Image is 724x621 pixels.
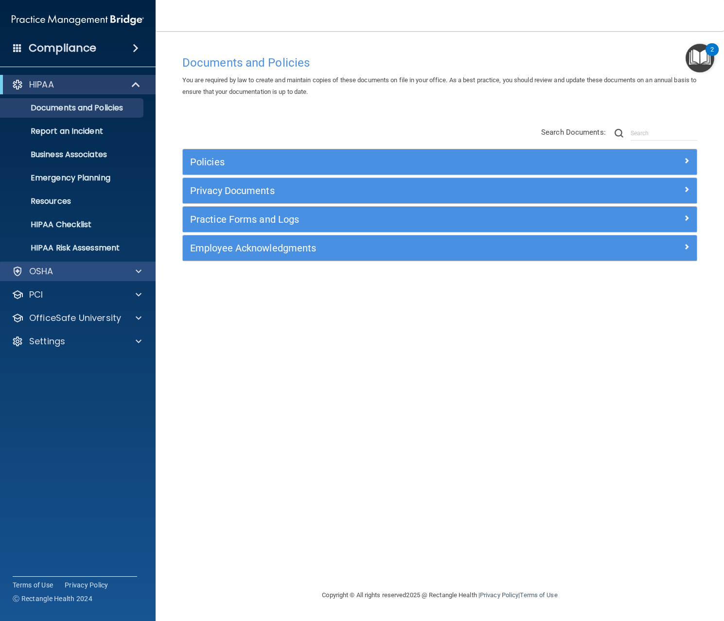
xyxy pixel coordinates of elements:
[686,44,714,72] button: Open Resource Center, 2 new notifications
[520,591,557,599] a: Terms of Use
[29,289,43,301] p: PCI
[6,220,139,230] p: HIPAA Checklist
[29,79,54,90] p: HIPAA
[12,312,141,324] a: OfficeSafe University
[6,103,139,113] p: Documents and Policies
[6,173,139,183] p: Emergency Planning
[182,76,696,95] span: You are required by law to create and maintain copies of these documents on file in your office. ...
[480,591,518,599] a: Privacy Policy
[29,41,96,55] h4: Compliance
[12,266,141,277] a: OSHA
[12,289,141,301] a: PCI
[29,312,121,324] p: OfficeSafe University
[182,56,697,69] h4: Documents and Policies
[190,243,561,253] h5: Employee Acknowledgments
[190,154,689,170] a: Policies
[65,580,108,590] a: Privacy Policy
[12,10,144,30] img: PMB logo
[13,580,53,590] a: Terms of Use
[12,336,141,347] a: Settings
[190,214,561,225] h5: Practice Forms and Logs
[541,128,606,137] span: Search Documents:
[615,129,623,138] img: ic-search.3b580494.png
[190,183,689,198] a: Privacy Documents
[263,580,618,611] div: Copyright © All rights reserved 2025 @ Rectangle Health | |
[12,79,141,90] a: HIPAA
[6,196,139,206] p: Resources
[29,336,65,347] p: Settings
[190,157,561,167] h5: Policies
[190,185,561,196] h5: Privacy Documents
[190,212,689,227] a: Practice Forms and Logs
[6,126,139,136] p: Report an Incident
[29,266,53,277] p: OSHA
[6,150,139,160] p: Business Associates
[6,243,139,253] p: HIPAA Risk Assessment
[631,126,697,141] input: Search
[190,240,689,256] a: Employee Acknowledgments
[13,594,92,603] span: Ⓒ Rectangle Health 2024
[710,50,714,62] div: 2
